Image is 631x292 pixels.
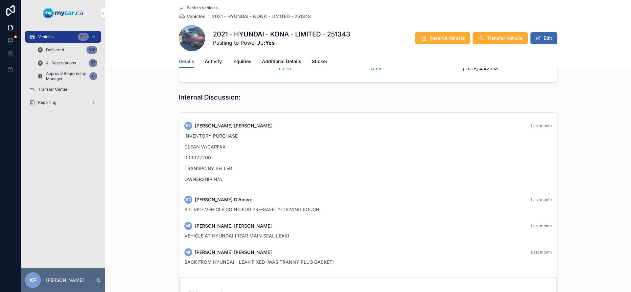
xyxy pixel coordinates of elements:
[430,35,465,41] span: Reserve Vehicle
[463,65,549,72] span: [DATE] 4:42 PM
[179,93,241,102] h1: Internal Discussion:
[25,97,101,108] a: Reporting
[184,207,319,212] span: SILLVIO- VEHICLE GOING FOR PRE-SAFETY-DRIVING ROUGH
[184,143,552,150] p: CLEAN W/CARFAX
[38,87,68,92] span: Transfer Center
[185,223,191,229] span: MF
[46,277,84,283] p: [PERSON_NAME]
[186,197,191,202] span: SD
[265,39,275,46] strong: Yes
[195,223,272,229] span: [PERSON_NAME] [PERSON_NAME]
[46,71,87,81] span: Approval Required by Manager
[531,250,552,255] span: Last month
[46,60,76,66] span: All Reservations
[25,83,101,95] a: Transfer Center
[279,66,291,71] a: Open
[21,26,105,117] div: scrollable content
[89,59,97,67] div: 57
[262,56,301,69] a: Additional Details
[179,5,218,11] a: Back to Vehicles
[195,196,252,203] span: [PERSON_NAME] D'Amore
[415,32,470,44] button: Reserve Vehicle
[86,46,97,54] div: 866
[38,34,54,39] span: Vehicles
[232,56,251,69] a: Inquiries
[184,165,552,172] p: TRANSPO BY SELLER
[195,249,272,256] span: [PERSON_NAME] [PERSON_NAME]
[179,13,205,20] a: Vehicles
[312,56,327,69] a: Sticker
[531,123,552,128] span: Last month
[184,176,552,183] p: OWNERSHIP N/A
[232,58,251,65] span: Inquiries
[186,123,191,128] span: EK
[187,65,191,72] span: --
[33,44,101,56] a: Delivered866
[184,259,334,265] span: BACK FROM HYUNDAI - LEAK FIXED (WAS TRANNY PLUG GASKET)
[531,223,552,228] span: Last month
[33,57,101,69] a: All Reservations57
[30,276,36,284] span: KF
[184,154,552,161] p: 000022200
[205,56,222,69] a: Activity
[184,233,289,238] span: VEHICLE AT HYUNDAI (REAR MAIN SEAL LEAK)
[46,47,64,53] span: Delivered
[262,58,301,65] span: Additional Details
[530,32,557,44] button: Edit
[187,13,205,20] span: Vehicles
[187,5,218,11] span: Back to Vehicles
[213,39,350,47] span: Pushing to PowerUp:
[43,8,83,18] img: App logo
[184,132,552,139] p: INVENTORY PURCHASE
[38,100,56,105] span: Reporting
[25,31,101,43] a: Vehicles322
[531,197,552,202] span: Last month
[89,72,97,80] div: 0
[212,13,311,20] a: 2021 - HYUNDAI - KONA - LIMITED - 251343
[473,32,528,44] button: Transfer Vehicle
[312,58,327,65] span: Sticker
[179,56,194,68] a: Details
[179,58,194,65] span: Details
[78,33,89,41] div: 322
[213,30,350,39] h1: 2021 - HYUNDAI - KONA - LIMITED - 251343
[205,58,222,65] span: Activity
[33,70,101,82] a: Approval Required by Manager0
[371,66,383,71] a: Open
[487,35,523,41] span: Transfer Vehicle
[195,123,272,129] span: [PERSON_NAME] [PERSON_NAME]
[185,250,191,255] span: MF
